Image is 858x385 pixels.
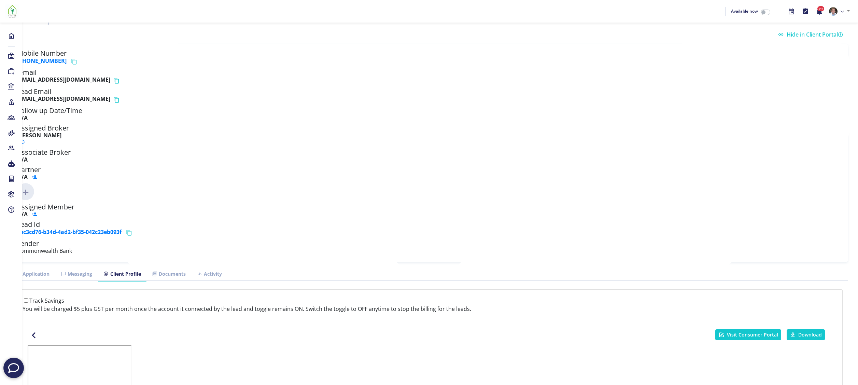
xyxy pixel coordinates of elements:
[731,8,758,14] span: Available now
[17,183,34,200] img: Click to add new member
[17,124,841,145] h5: Assigned Broker
[829,7,838,16] img: 05ee49a5-7a20-4666-9e8c-f1b57a6951a1-637908577730117354.png
[17,156,28,163] b: N/A
[17,77,110,85] b: [EMAIL_ADDRESS][DOMAIN_NAME]
[126,229,135,237] button: Copy lead id
[17,132,61,139] b: [PERSON_NAME]
[17,228,122,236] a: eec3cd76-b34d-4ad2-bf35-042c23eb093f
[812,4,826,19] button: 244
[192,267,228,281] a: Activity
[10,267,55,281] a: Application
[17,148,841,163] h5: Associate Broker
[98,267,146,281] a: Client Profile
[17,96,110,104] b: [EMAIL_ADDRESS][DOMAIN_NAME]
[17,106,82,115] span: Follow up Date/Time
[17,248,841,254] h6: Commonwealth Bank
[17,220,841,237] h5: Lead Id
[113,77,122,85] button: Copy email
[715,329,781,340] a: Visit Consumer Portal
[17,114,28,122] b: N/A
[5,4,19,18] img: 7ef6f553-fa6a-4c30-bc82-24974be04ac6-637908507574932421.png
[146,267,192,281] a: Documents
[113,96,122,104] button: Copy email
[17,57,67,65] a: [PHONE_NUMBER]
[787,31,845,38] span: Hide in Client Portal
[17,210,28,218] b: N/A
[17,68,841,85] h5: E-mail
[778,31,845,38] a: Hide in Client Portal
[17,49,841,66] h5: Mobile Number
[787,329,825,340] button: Download
[55,267,98,281] a: Messaging
[17,173,28,181] b: N/A
[17,203,841,218] h5: Assigned Member
[17,239,841,254] h5: Lender
[17,166,841,180] h5: Partner
[71,57,80,66] button: Copy phone
[17,87,841,104] h5: Lead Email
[817,6,824,11] span: 244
